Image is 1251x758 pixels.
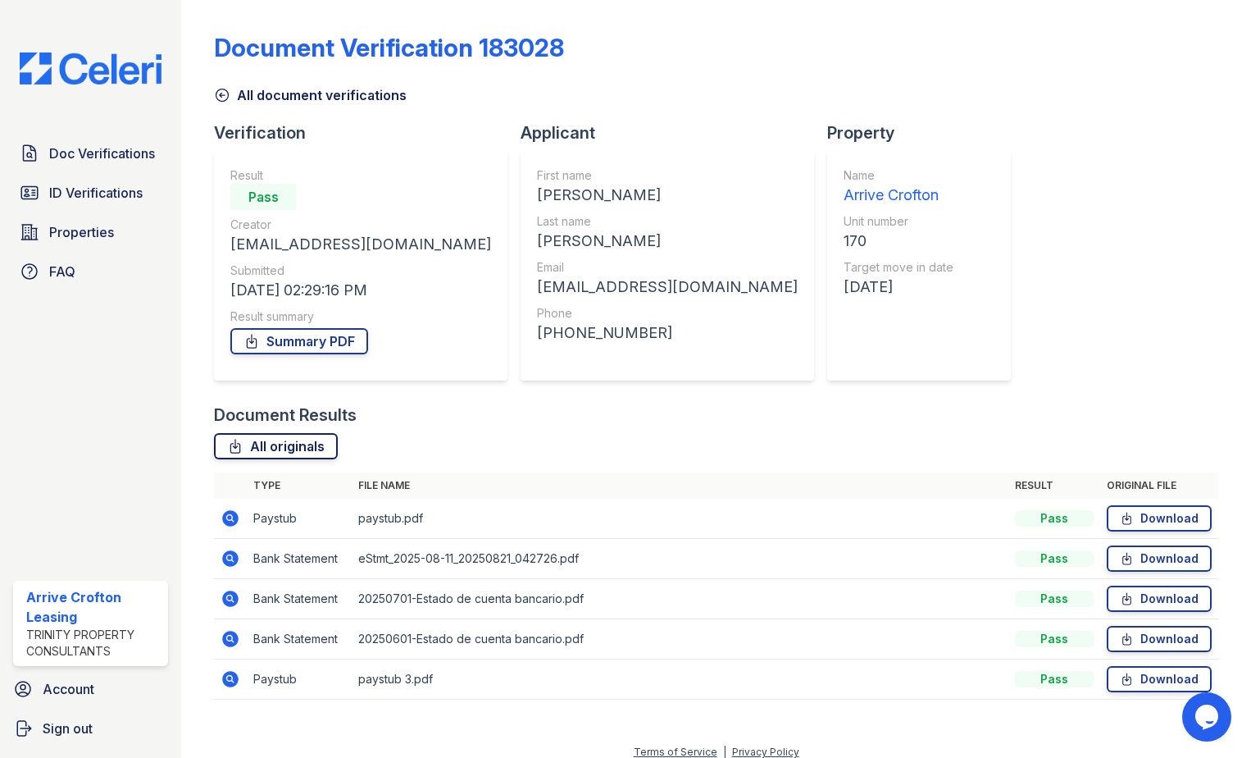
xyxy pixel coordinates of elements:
[732,746,799,758] a: Privacy Policy
[1008,473,1100,499] th: Result
[230,167,491,184] div: Result
[214,121,521,144] div: Verification
[1107,626,1212,652] a: Download
[844,213,953,230] div: Unit number
[247,619,352,660] td: Bank Statement
[634,746,717,758] a: Terms of Service
[844,167,953,184] div: Name
[352,539,1008,579] td: eStmt_2025-08-11_20250821_042726.pdf
[214,33,564,62] div: Document Verification 183028
[1015,631,1094,647] div: Pass
[214,433,338,459] a: All originals
[13,216,168,249] a: Properties
[7,53,175,84] img: CE_Logo_Blue-a8612792a0a2168367f1c8372b55b34899dd931a85d93a1a3d3e32e68fde9ad4.png
[230,263,491,279] div: Submitted
[230,279,491,302] div: [DATE] 02:29:16 PM
[43,679,94,699] span: Account
[247,473,352,499] th: Type
[43,719,93,738] span: Sign out
[537,230,798,253] div: [PERSON_NAME]
[230,308,491,325] div: Result summary
[537,305,798,322] div: Phone
[247,579,352,619] td: Bank Statement
[7,673,175,705] a: Account
[537,259,798,276] div: Email
[844,184,953,207] div: Arrive Crofton
[844,167,953,207] a: Name Arrive Crofton
[537,167,798,184] div: First name
[1100,473,1218,499] th: Original file
[537,322,798,345] div: [PHONE_NUMBER]
[26,627,161,660] div: Trinity Property Consultants
[1015,671,1094,687] div: Pass
[723,746,726,758] div: |
[1015,510,1094,527] div: Pass
[247,539,352,579] td: Bank Statement
[49,144,155,163] span: Doc Verifications
[230,217,491,233] div: Creator
[352,660,1008,700] td: paystub 3.pdf
[230,184,296,210] div: Pass
[7,712,175,745] a: Sign out
[26,587,161,627] div: Arrive Crofton Leasing
[230,233,491,256] div: [EMAIL_ADDRESS][DOMAIN_NAME]
[49,262,75,281] span: FAQ
[1015,550,1094,567] div: Pass
[352,499,1008,539] td: paystub.pdf
[230,328,368,354] a: Summary PDF
[214,404,357,427] div: Document Results
[49,222,114,242] span: Properties
[1015,591,1094,607] div: Pass
[247,499,352,539] td: Paystub
[844,259,953,276] div: Target move in date
[352,473,1008,499] th: File name
[1107,505,1212,532] a: Download
[13,137,168,170] a: Doc Verifications
[247,660,352,700] td: Paystub
[1107,546,1212,572] a: Download
[13,176,168,209] a: ID Verifications
[1182,692,1235,742] iframe: chat widget
[537,184,798,207] div: [PERSON_NAME]
[827,121,1024,144] div: Property
[13,255,168,288] a: FAQ
[49,183,143,203] span: ID Verifications
[352,619,1008,660] td: 20250601-Estado de cuenta bancario.pdf
[214,85,407,105] a: All document verifications
[521,121,827,144] div: Applicant
[1107,586,1212,612] a: Download
[1107,666,1212,692] a: Download
[844,276,953,299] div: [DATE]
[537,276,798,299] div: [EMAIL_ADDRESS][DOMAIN_NAME]
[537,213,798,230] div: Last name
[844,230,953,253] div: 170
[352,579,1008,619] td: 20250701-Estado de cuenta bancario.pdf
